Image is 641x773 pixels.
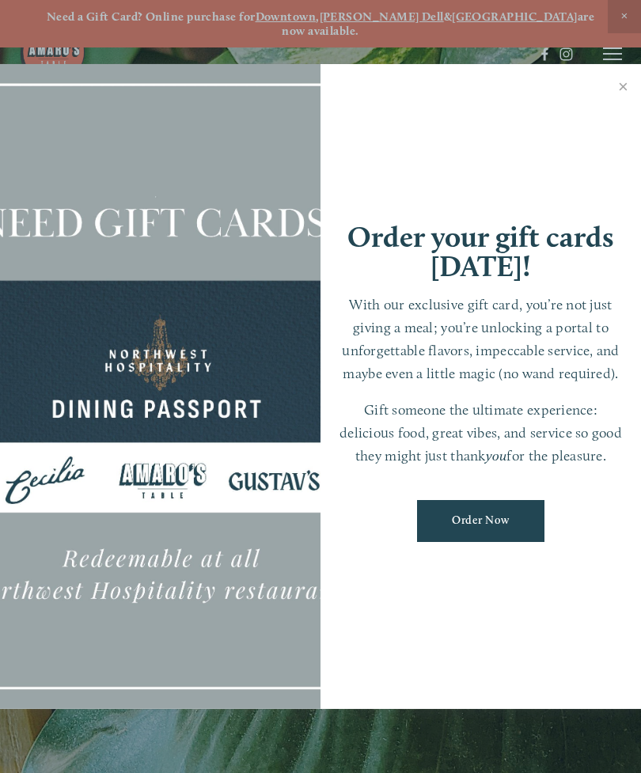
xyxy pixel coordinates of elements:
[336,222,625,281] h1: Order your gift cards [DATE]!
[608,66,639,111] a: Close
[417,500,544,542] a: Order Now
[336,294,625,385] p: With our exclusive gift card, you’re not just giving a meal; you’re unlocking a portal to unforge...
[486,447,507,464] em: you
[336,399,625,467] p: Gift someone the ultimate experience: delicious food, great vibes, and service so good they might...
